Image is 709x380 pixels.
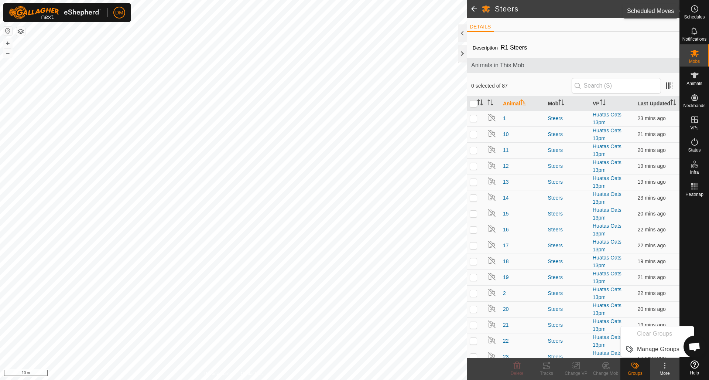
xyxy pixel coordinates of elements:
div: Steers [548,226,587,234]
span: 0 selected of 87 [471,82,572,90]
th: Last Updated [635,96,680,111]
a: Privacy Policy [204,370,232,377]
img: returning off [487,304,496,313]
span: Status [688,148,701,152]
div: Steers [548,353,587,361]
div: Steers [548,258,587,265]
span: 18 [503,258,509,265]
div: Steers [548,305,587,313]
a: Help [680,357,709,378]
span: 10 Sep 2025, 7:53 pm [638,163,666,169]
div: Steers [548,194,587,202]
span: Animals [686,81,702,86]
div: Steers [548,337,587,345]
img: returning off [487,272,496,281]
div: Change VP [561,370,591,377]
img: returning off [487,336,496,345]
img: returning off [487,208,496,217]
span: 13 [503,178,509,186]
span: 10 Sep 2025, 7:49 pm [638,227,666,233]
span: 10 Sep 2025, 7:48 pm [638,195,666,201]
a: Huatas Oats 13pm [593,128,621,141]
span: Delete [511,371,524,376]
p-sorticon: Activate to sort [600,101,606,106]
img: returning off [487,129,496,138]
span: 10 Sep 2025, 7:49 pm [638,290,666,296]
span: Manage Groups [637,345,679,354]
h2: Steers [495,4,664,13]
th: Mob [545,96,590,111]
input: Search (S) [572,78,661,94]
span: 10 Sep 2025, 7:49 pm [638,242,666,248]
span: 21 [503,321,509,329]
img: returning off [487,320,496,329]
li: Manage Groups [621,342,694,357]
span: 10 Sep 2025, 7:48 pm [638,115,666,121]
div: Steers [548,178,587,186]
div: Open chat [684,336,706,358]
div: Steers [548,242,587,250]
span: Notifications [682,37,706,41]
span: 23 [503,353,509,361]
span: Heatmap [685,192,703,197]
span: 10 [503,130,509,138]
span: Help [690,371,699,375]
button: Map Layers [16,27,25,36]
a: Huatas Oats 13pm [593,239,621,252]
span: 20 [503,305,509,313]
p-sorticon: Activate to sort [520,101,526,106]
img: returning off [487,256,496,265]
span: 10 Sep 2025, 7:52 pm [638,211,666,217]
img: returning off [487,113,496,122]
span: 14 [503,194,509,202]
span: 87 [664,3,672,14]
div: Steers [548,146,587,154]
button: + [3,39,12,48]
div: Steers [548,289,587,297]
img: returning off [487,177,496,186]
a: Huatas Oats 13pm [593,143,621,157]
div: Steers [548,210,587,218]
p-sorticon: Activate to sort [487,101,493,106]
span: 10 Sep 2025, 7:53 pm [638,258,666,264]
span: 15 [503,210,509,218]
a: Huatas Oats 13pm [593,207,621,221]
span: DM [115,9,123,17]
a: Huatas Oats 13pm [593,159,621,173]
span: 12 [503,162,509,170]
button: Reset Map [3,27,12,35]
span: 10 Sep 2025, 7:52 pm [638,322,666,328]
span: 11 [503,146,509,154]
li: DETAILS [467,23,494,32]
p-sorticon: Activate to sort [558,101,564,106]
img: returning off [487,240,496,249]
span: 10 Sep 2025, 7:52 pm [638,306,666,312]
th: Animal [500,96,545,111]
div: Change Mob [591,370,620,377]
span: 19 [503,274,509,281]
a: Contact Us [241,370,263,377]
span: 1 [503,115,506,122]
img: returning off [487,288,496,297]
span: R1 Steers [498,41,530,54]
a: Huatas Oats 13pm [593,175,621,189]
div: Steers [548,162,587,170]
span: 10 Sep 2025, 7:51 pm [638,147,666,153]
div: Steers [548,130,587,138]
div: Steers [548,274,587,281]
a: Huatas Oats 13pm [593,286,621,300]
span: Schedules [684,15,705,19]
span: Neckbands [683,104,705,108]
span: Infra [690,170,699,174]
div: Groups [620,370,650,377]
span: Animals in This Mob [471,61,675,70]
span: 2 [503,289,506,297]
a: Huatas Oats 13pm [593,112,621,125]
img: Gallagher Logo [9,6,101,19]
img: returning off [487,193,496,201]
span: 10 Sep 2025, 7:52 pm [638,179,666,185]
a: Huatas Oats 13pm [593,334,621,348]
a: Huatas Oats 13pm [593,255,621,268]
img: returning off [487,145,496,154]
a: Huatas Oats 13pm [593,302,621,316]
